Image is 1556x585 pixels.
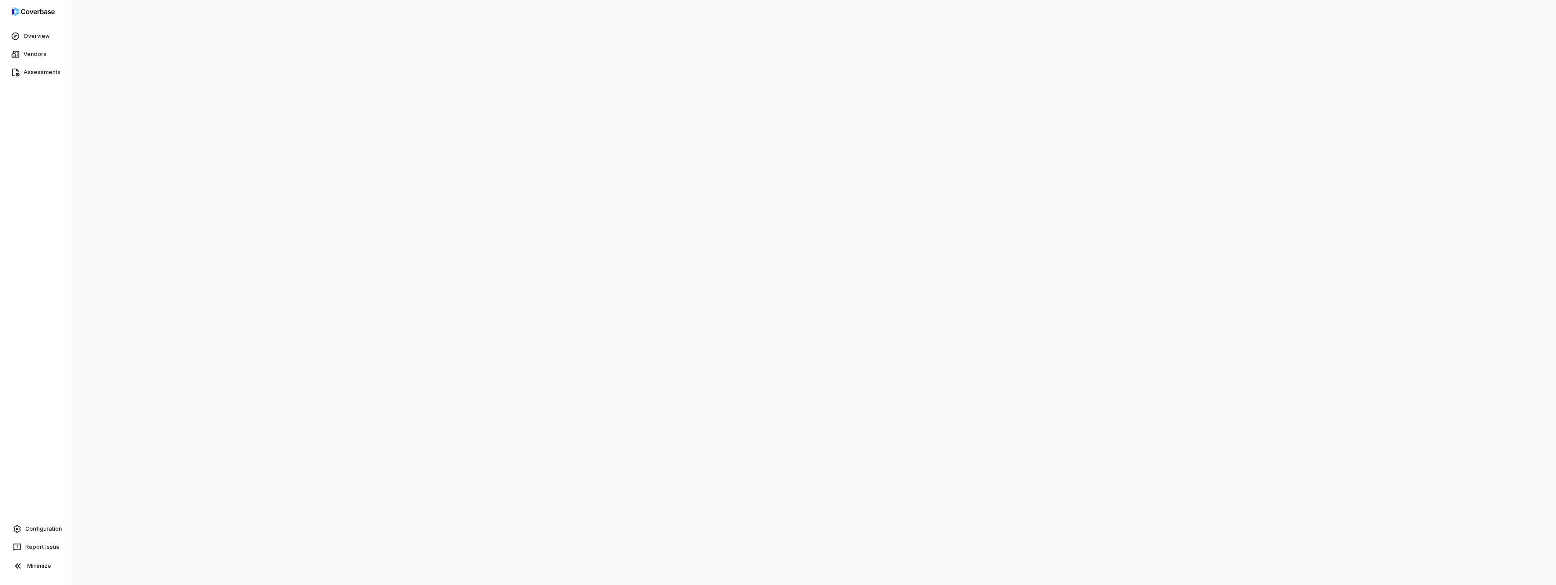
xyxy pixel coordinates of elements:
a: Overview [2,28,70,44]
a: Vendors [2,46,70,62]
img: logo-D7KZi-bG.svg [12,7,55,16]
a: Configuration [4,521,68,537]
button: Minimize [4,557,68,575]
a: Assessments [2,64,70,80]
button: Report Issue [4,539,68,555]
